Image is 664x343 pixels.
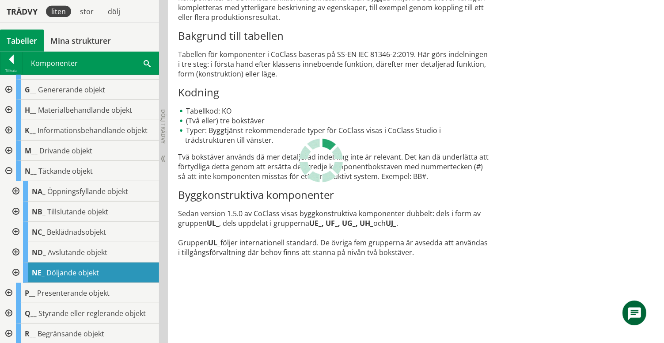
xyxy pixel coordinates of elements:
[178,188,491,202] h3: Byggkonstruktiva komponenter
[39,146,92,156] span: Drivande objekt
[25,146,38,156] span: M__
[144,58,151,68] span: Sök i tabellen
[38,309,146,318] span: Styrande eller reglerande objekt
[309,218,373,228] strong: UE_, UF_, UG_, UH_
[25,288,35,298] span: P__
[386,218,396,228] strong: UJ_
[38,126,148,135] span: Informationsbehandlande objekt
[159,109,167,144] span: Dölj trädvy
[38,166,93,176] span: Täckande objekt
[207,218,219,228] strong: UL_
[44,30,118,52] a: Mina strukturer
[32,248,46,257] span: ND_
[47,227,106,237] span: Beklädnadsobjekt
[102,6,125,17] div: dölj
[32,207,46,217] span: NB_
[25,126,36,135] span: K__
[178,29,491,42] h3: Bakgrund till tabellen
[32,227,45,237] span: NC_
[299,138,343,183] img: Laddar
[32,187,46,196] span: NA_
[38,329,104,339] span: Begränsande objekt
[47,207,108,217] span: Tillslutande objekt
[75,6,99,17] div: stor
[178,116,491,126] li: (Två eller) tre bokstäver
[37,288,110,298] span: Presenterande objekt
[25,85,36,95] span: G__
[32,268,45,278] span: NE_
[208,238,220,248] strong: UL_
[38,105,132,115] span: Materialbehandlande objekt
[23,52,159,74] div: Komponenter
[178,126,491,145] li: Typer: Byggtjänst rekommenderade typer för CoClass visas i CoClass Studio i trädstrukturen till v...
[25,329,36,339] span: R__
[25,105,36,115] span: H__
[47,187,128,196] span: Öppningsfyllande objekt
[48,248,107,257] span: Avslutande objekt
[2,7,42,16] div: Trädvy
[46,268,99,278] span: Döljande objekt
[178,86,491,99] h3: Kodning
[46,6,71,17] div: liten
[0,67,23,74] div: Tillbaka
[25,166,37,176] span: N__
[25,309,37,318] span: Q__
[38,85,105,95] span: Genererande objekt
[178,106,491,116] li: Tabellkod: KO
